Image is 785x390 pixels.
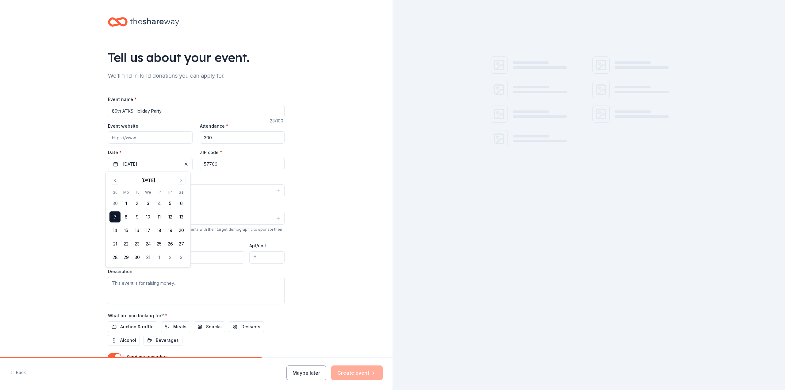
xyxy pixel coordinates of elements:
[200,149,222,156] label: ZIP code
[108,184,285,197] button: Select
[132,238,143,249] button: 23
[132,225,143,236] button: 16
[194,321,225,332] button: Snacks
[108,227,285,237] div: We use this information to help brands find events with their target demographic to sponsor their...
[161,321,190,332] button: Meals
[108,335,140,346] button: Alcohol
[173,323,186,330] span: Meals
[154,211,165,222] button: 11
[120,337,136,344] span: Alcohol
[108,105,285,117] input: Spring Fundraiser
[154,225,165,236] button: 18
[143,189,154,195] th: Wednesday
[165,189,176,195] th: Friday
[109,211,121,222] button: 7
[108,321,157,332] button: Auction & raffle
[109,225,121,236] button: 14
[109,198,121,209] button: 30
[154,238,165,249] button: 25
[241,323,260,330] span: Desserts
[165,225,176,236] button: 19
[108,212,285,225] button: Select
[206,323,222,330] span: Snacks
[108,71,285,81] div: We'll find in-kind donations you can apply for.
[108,96,137,102] label: Event name
[121,198,132,209] button: 1
[270,117,285,125] div: 23 /100
[132,198,143,209] button: 2
[165,238,176,249] button: 26
[165,252,176,263] button: 2
[132,211,143,222] button: 9
[176,252,187,263] button: 3
[109,238,121,249] button: 21
[143,252,154,263] button: 31
[121,211,132,222] button: 8
[249,243,266,249] label: Apt/unit
[121,238,132,249] button: 22
[200,123,228,129] label: Attendance
[111,176,119,185] button: Go to previous month
[229,321,264,332] button: Desserts
[286,365,326,380] button: Maybe later
[176,211,187,222] button: 13
[108,313,167,319] label: What are you looking for?
[200,158,285,170] input: 12345 (U.S. only)
[121,189,132,195] th: Monday
[108,158,193,170] button: [DATE]
[132,189,143,195] th: Tuesday
[121,225,132,236] button: 15
[249,251,285,264] input: #
[143,238,154,249] button: 24
[108,268,132,275] label: Description
[109,189,121,195] th: Sunday
[154,198,165,209] button: 4
[165,198,176,209] button: 5
[176,189,187,195] th: Saturday
[108,131,193,144] input: https://www...
[120,323,154,330] span: Auction & raffle
[154,252,165,263] button: 1
[177,176,186,185] button: Go to next month
[176,238,187,249] button: 27
[154,189,165,195] th: Thursday
[108,123,138,129] label: Event website
[156,337,179,344] span: Beverages
[121,252,132,263] button: 29
[143,211,154,222] button: 10
[109,252,121,263] button: 28
[108,149,193,156] label: Date
[165,211,176,222] button: 12
[200,131,285,144] input: 20
[126,354,168,359] label: Send me reminders
[143,225,154,236] button: 17
[108,49,285,66] div: Tell us about your event.
[10,366,26,379] button: Back
[132,252,143,263] button: 30
[144,335,182,346] button: Beverages
[176,225,187,236] button: 20
[141,177,155,184] div: [DATE]
[143,198,154,209] button: 3
[176,198,187,209] button: 6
